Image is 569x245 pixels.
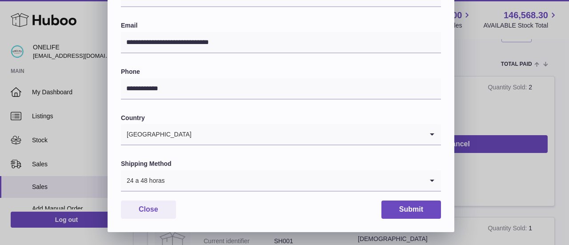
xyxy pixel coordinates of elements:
button: Close [121,201,176,219]
input: Search for option [192,124,423,145]
div: Search for option [121,124,441,145]
label: Shipping Method [121,160,441,168]
label: Email [121,21,441,30]
input: Search for option [165,170,423,191]
label: Phone [121,68,441,76]
label: Country [121,114,441,122]
span: 24 a 48 horas [121,170,165,191]
span: [GEOGRAPHIC_DATA] [121,124,192,145]
div: Search for option [121,170,441,192]
button: Submit [381,201,441,219]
